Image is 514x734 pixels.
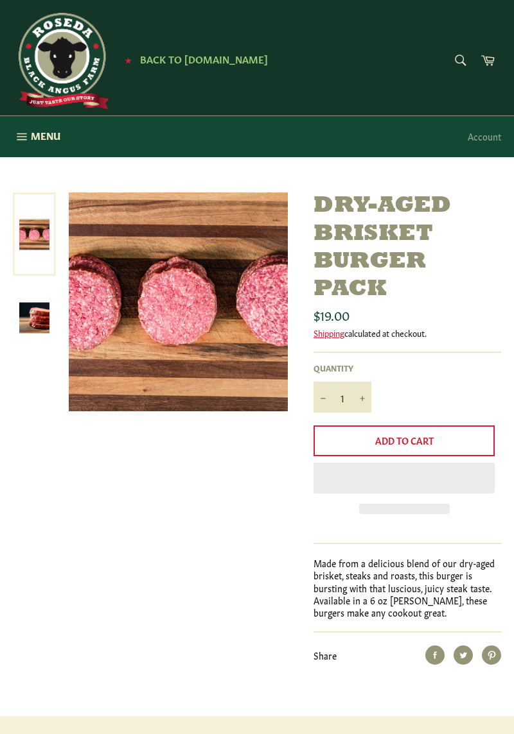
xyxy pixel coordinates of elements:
a: Account [461,117,508,155]
img: Dry-Aged Brisket Burger Pack [19,303,49,333]
span: $19.00 [314,305,350,323]
img: Roseda Beef [13,13,109,109]
button: Reduce item quantity by one [314,382,333,413]
span: ★ [125,55,132,65]
span: Add to Cart [375,434,434,447]
a: ★ Back to [DOMAIN_NAME] [118,55,268,65]
img: Dry-Aged Brisket Burger Pack [69,192,288,411]
span: Menu [31,129,60,142]
label: Quantity [314,363,371,373]
span: Share [314,649,337,661]
button: Increase item quantity by one [352,382,371,413]
h1: Dry-Aged Brisket Burger Pack [314,192,501,303]
p: Made from a delicious blend of our dry-aged brisket, steaks and roasts, this burger is bursting w... [314,557,501,619]
span: Back to [DOMAIN_NAME] [140,52,268,65]
button: Add to Cart [314,425,495,456]
div: calculated at checkout. [314,327,501,339]
a: Shipping [314,327,344,339]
